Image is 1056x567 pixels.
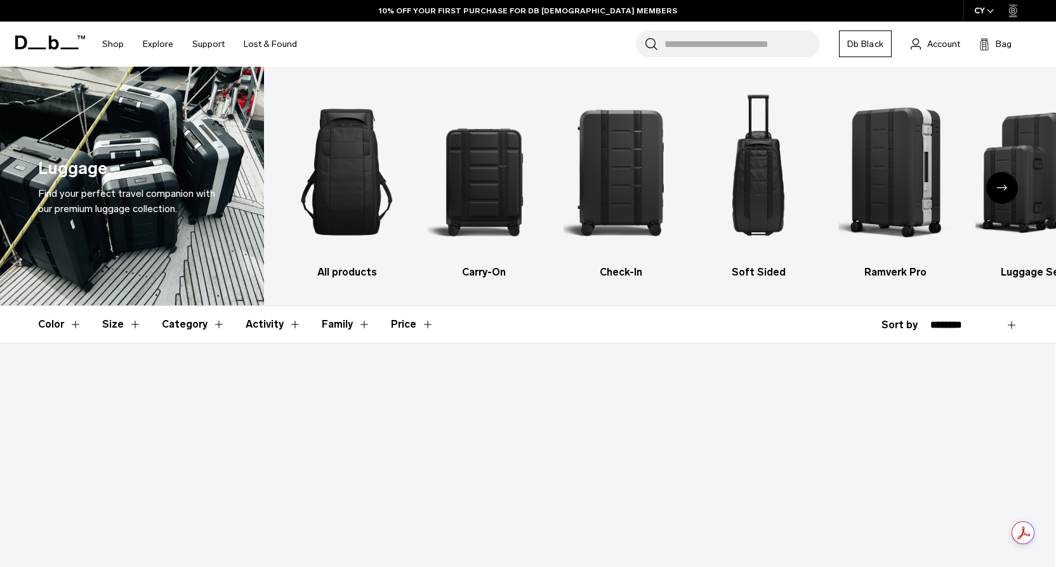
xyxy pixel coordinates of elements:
[979,36,1012,51] button: Bag
[838,86,953,280] li: 5 / 6
[322,306,371,343] button: Toggle Filter
[701,265,816,280] h3: Soft Sided
[701,86,816,280] a: Db Soft Sided
[38,156,107,182] h1: Luggage
[564,86,678,280] a: Db Check-In
[426,265,541,280] h3: Carry-On
[93,22,307,67] nav: Main Navigation
[701,86,816,280] li: 4 / 6
[192,22,225,67] a: Support
[289,265,404,280] h3: All products
[986,172,1018,204] div: Next slide
[143,22,173,67] a: Explore
[289,86,404,258] img: Db
[38,306,82,343] button: Toggle Filter
[564,86,678,280] li: 3 / 6
[244,22,297,67] a: Lost & Found
[391,306,434,343] button: Toggle Price
[701,86,816,258] img: Db
[162,306,225,343] button: Toggle Filter
[838,86,953,258] img: Db
[102,306,142,343] button: Toggle Filter
[246,306,301,343] button: Toggle Filter
[564,86,678,258] img: Db
[839,30,892,57] a: Db Black
[426,86,541,280] a: Db Carry-On
[289,86,404,280] li: 1 / 6
[911,36,960,51] a: Account
[426,86,541,258] img: Db
[996,37,1012,51] span: Bag
[289,86,404,280] a: Db All products
[564,265,678,280] h3: Check-In
[927,37,960,51] span: Account
[838,265,953,280] h3: Ramverk Pro
[838,86,953,280] a: Db Ramverk Pro
[38,187,215,215] span: Find your perfect travel companion with our premium luggage collection.
[426,86,541,280] li: 2 / 6
[379,5,677,17] a: 10% OFF YOUR FIRST PURCHASE FOR DB [DEMOGRAPHIC_DATA] MEMBERS
[102,22,124,67] a: Shop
